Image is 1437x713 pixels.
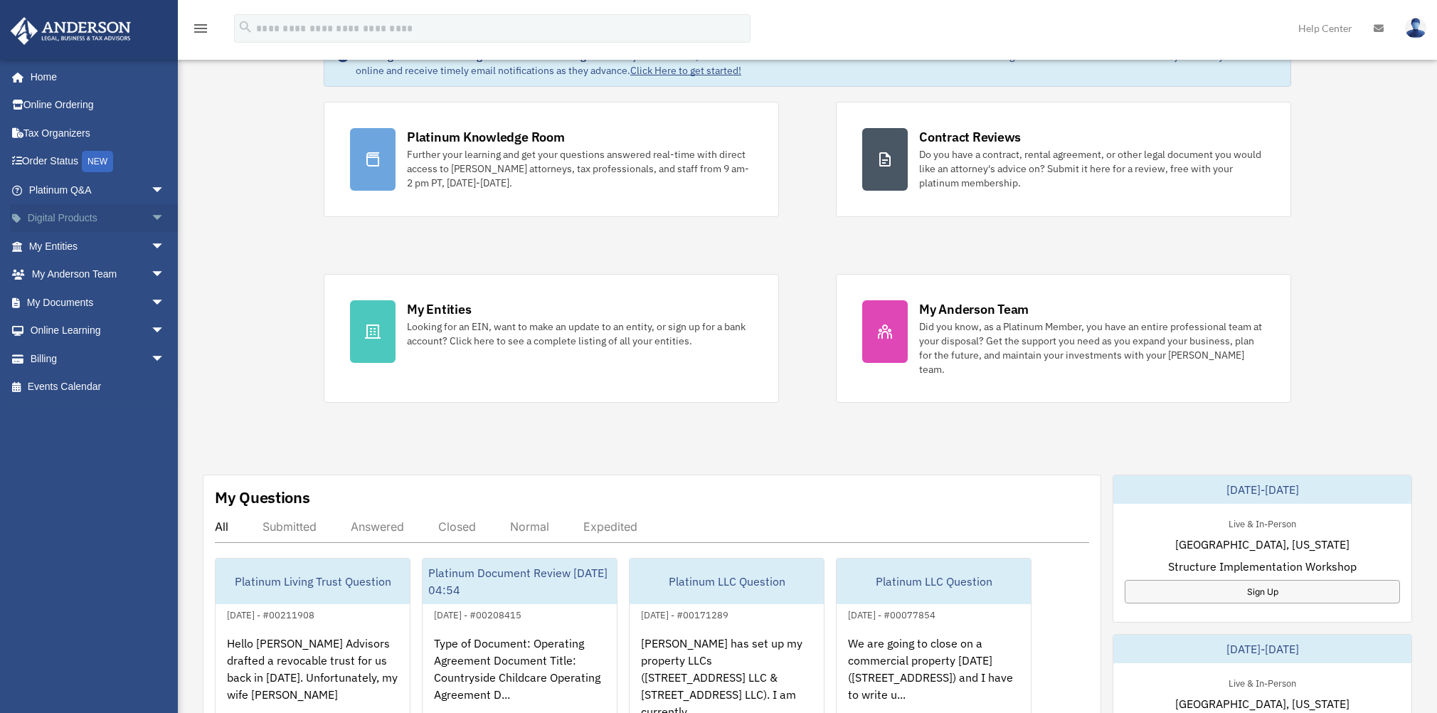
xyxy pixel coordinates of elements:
div: Contract Reviews [919,128,1021,146]
span: [GEOGRAPHIC_DATA], [US_STATE] [1175,536,1349,553]
div: [DATE]-[DATE] [1113,635,1411,663]
div: [DATE]-[DATE] [1113,475,1411,504]
a: Sign Up [1125,580,1400,603]
div: My Entities [407,300,471,318]
a: Billingarrow_drop_down [10,344,186,373]
a: My Documentsarrow_drop_down [10,288,186,317]
div: Platinum Living Trust Question [216,559,410,604]
div: [DATE] - #00171289 [630,606,740,621]
a: menu [192,25,209,37]
a: My Anderson Team Did you know, as a Platinum Member, you have an entire professional team at your... [836,274,1291,403]
a: Order StatusNEW [10,147,186,176]
div: Did you know, as a Platinum Member, you have an entire professional team at your disposal? Get th... [919,319,1265,376]
div: Do you have a contract, rental agreement, or other legal document you would like an attorney's ad... [919,147,1265,190]
a: My Entities Looking for an EIN, want to make an update to an entity, or sign up for a bank accoun... [324,274,779,403]
div: [DATE] - #00211908 [216,606,326,621]
div: Submitted [263,519,317,534]
div: Platinum LLC Question [837,559,1031,604]
a: My Anderson Teamarrow_drop_down [10,260,186,289]
a: Platinum Knowledge Room Further your learning and get your questions answered real-time with dire... [324,102,779,217]
span: arrow_drop_down [151,204,179,233]
a: Tax Organizers [10,119,186,147]
div: Live & In-Person [1217,675,1308,690]
span: arrow_drop_down [151,288,179,317]
div: Based on your feedback, we're thrilled to announce the launch of our new Order Status Tracking fe... [356,49,1279,78]
div: Further your learning and get your questions answered real-time with direct access to [PERSON_NAM... [407,147,753,190]
a: Platinum Q&Aarrow_drop_down [10,176,186,204]
div: [DATE] - #00208415 [423,606,533,621]
span: arrow_drop_down [151,344,179,374]
span: arrow_drop_down [151,317,179,346]
div: Closed [438,519,476,534]
i: menu [192,20,209,37]
span: [GEOGRAPHIC_DATA], [US_STATE] [1175,695,1349,712]
div: Platinum Document Review [DATE] 04:54 [423,559,617,604]
a: Contract Reviews Do you have a contract, rental agreement, or other legal document you would like... [836,102,1291,217]
div: My Questions [215,487,310,508]
a: Home [10,63,179,91]
a: Events Calendar [10,373,186,401]
div: [DATE] - #00077854 [837,606,947,621]
a: My Entitiesarrow_drop_down [10,232,186,260]
div: Platinum Knowledge Room [407,128,565,146]
div: Looking for an EIN, want to make an update to an entity, or sign up for a bank account? Click her... [407,319,753,348]
img: Anderson Advisors Platinum Portal [6,17,135,45]
a: Digital Productsarrow_drop_down [10,204,186,233]
span: Structure Implementation Workshop [1168,558,1357,575]
div: Answered [351,519,404,534]
a: Online Ordering [10,91,186,120]
div: Expedited [583,519,637,534]
div: All [215,519,228,534]
span: arrow_drop_down [151,232,179,261]
a: Click Here to get started! [630,64,741,77]
img: User Pic [1405,18,1426,38]
div: Platinum LLC Question [630,559,824,604]
i: search [238,19,253,35]
div: NEW [82,151,113,172]
a: Online Learningarrow_drop_down [10,317,186,345]
div: Live & In-Person [1217,515,1308,530]
span: arrow_drop_down [151,176,179,205]
div: Normal [510,519,549,534]
span: arrow_drop_down [151,260,179,290]
div: My Anderson Team [919,300,1029,318]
